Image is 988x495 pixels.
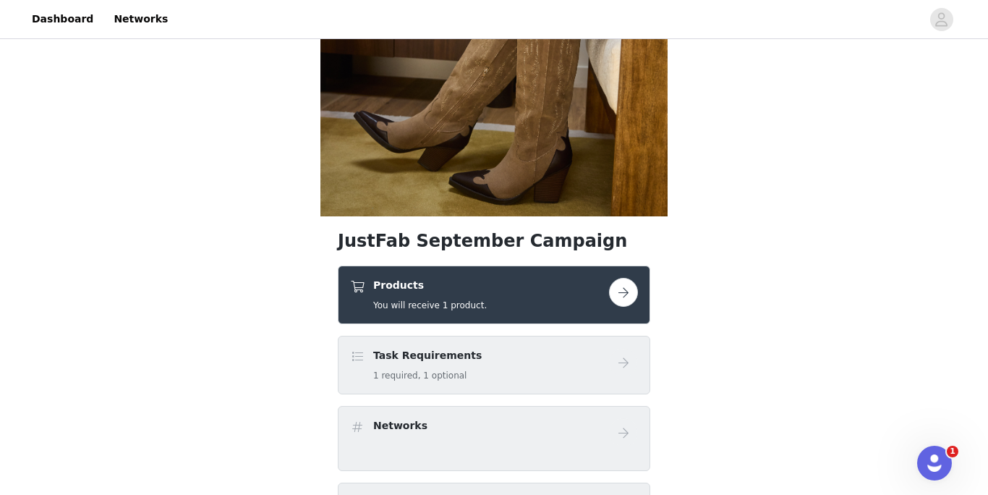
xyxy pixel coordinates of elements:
h4: Task Requirements [373,348,482,363]
h5: 1 required, 1 optional [373,369,482,382]
h1: JustFab September Campaign [338,228,650,254]
div: Networks [338,406,650,471]
div: avatar [934,8,948,31]
a: Dashboard [23,3,102,35]
div: Products [338,266,650,324]
h5: You will receive 1 product. [373,299,487,312]
h4: Networks [373,418,427,433]
h4: Products [373,278,487,293]
div: Task Requirements [338,336,650,394]
a: Networks [105,3,176,35]
span: 1 [947,446,958,457]
iframe: Intercom live chat [917,446,952,481]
